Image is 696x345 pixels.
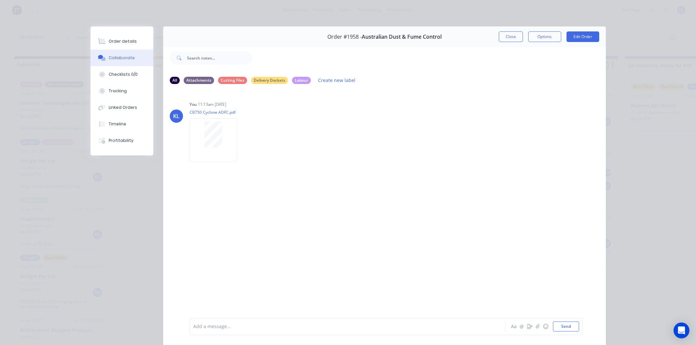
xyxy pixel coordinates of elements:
[91,50,153,66] button: Collaborate
[190,102,197,108] div: You
[674,323,689,338] div: Open Intercom Messenger
[251,77,288,84] div: Delivery Dockets
[91,132,153,149] button: Profitability
[362,34,442,40] span: Australian Dust & Fume Control
[518,323,526,330] button: @
[91,99,153,116] button: Linked Orders
[91,83,153,99] button: Tracking
[173,112,179,120] div: KL
[109,71,138,77] div: Checklists 0/0
[109,121,126,127] div: Timeline
[91,33,153,50] button: Order details
[109,55,135,61] div: Collaborate
[170,77,180,84] div: All
[190,109,244,115] p: CB750 Cyclone ADFC.pdf
[91,66,153,83] button: Checklists 0/0
[553,322,579,331] button: Send
[109,105,137,110] div: Linked Orders
[542,323,550,330] button: ☺
[499,31,523,42] button: Close
[567,31,599,42] button: Edit Order
[528,31,561,42] button: Options
[327,34,362,40] span: Order #1958 -
[315,76,359,85] button: Create new label
[109,88,127,94] div: Tracking
[109,138,133,144] div: Profitability
[91,116,153,132] button: Timeline
[109,38,137,44] div: Order details
[510,323,518,330] button: Aa
[198,102,226,108] div: 11:13am [DATE]
[184,77,214,84] div: Attachments
[187,51,252,65] input: Search notes...
[218,77,247,84] div: Cutting Files
[292,77,311,84] div: Labour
